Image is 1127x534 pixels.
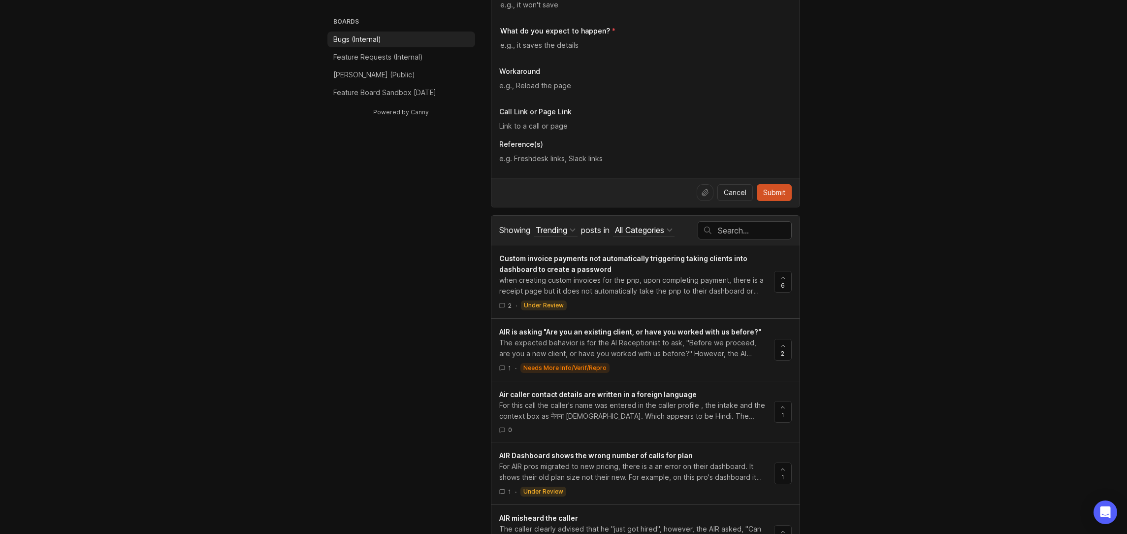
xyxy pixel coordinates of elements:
[499,514,578,522] span: AIR misheard the caller
[523,364,607,372] p: needs more info/verif/repro
[536,225,567,235] div: Trending
[508,488,511,496] span: 1
[781,281,785,290] span: 6
[499,328,761,336] span: AIR is asking "Are you an existing client, or have you worked with us before?"
[499,275,766,297] div: when creating custom invoices for the pnp, upon completing payment, there is a receipt page but i...
[333,52,423,62] p: Feature Requests (Internal)
[499,451,693,460] span: AIR Dashboard shows the wrong number of calls for plan
[757,184,792,201] button: Submit
[581,225,610,235] span: posts in
[718,225,791,236] input: Search…
[515,364,516,372] div: ·
[327,49,475,65] a: Feature Requests (Internal)
[763,188,785,198] span: Submit
[1094,501,1117,524] div: Open Intercom Messenger
[499,121,792,132] input: Link to a call or page
[499,461,766,483] div: For AIR pros migrated to new pricing, there is a an error on their dashboard. It shows their old ...
[499,254,747,273] span: Custom invoice payments not automatically triggering taking clients into dashboard to create a pa...
[774,271,792,293] button: 6
[523,488,563,496] p: under review
[774,463,792,484] button: 1
[499,139,792,149] p: Reference(s)
[515,301,517,310] div: ·
[613,224,675,237] button: posts in
[333,88,436,98] p: Feature Board Sandbox [DATE]
[508,301,512,310] span: 2
[534,224,578,237] button: Showing
[499,400,766,422] div: For this call the caller's name was entered in the caller profile , the intake and the context bo...
[499,390,697,399] span: Air caller contact details are written in a foreign language
[327,32,475,47] a: Bugs (Internal)
[333,70,415,80] p: [PERSON_NAME] (Public)
[500,26,610,36] p: What do you expect to happen?
[781,473,784,481] span: 1
[508,426,512,434] span: 0
[615,225,664,235] div: All Categories
[499,67,792,76] p: Workaround
[499,225,530,235] span: Showing
[724,188,746,198] span: Cancel
[515,488,516,496] div: ·
[499,450,774,497] a: AIR Dashboard shows the wrong number of calls for planFor AIR pros migrated to new pricing, there...
[717,184,753,201] button: Cancel
[499,253,774,310] a: Custom invoice payments not automatically triggering taking clients into dashboard to create a pa...
[774,339,792,361] button: 2
[499,389,774,434] a: Air caller contact details are written in a foreign languageFor this call the caller's name was e...
[327,67,475,83] a: [PERSON_NAME] (Public)
[781,349,784,358] span: 2
[333,34,381,44] p: Bugs (Internal)
[331,16,475,30] h3: Boards
[499,107,792,117] p: Call Link or Page Link
[499,327,774,373] a: AIR is asking "Are you an existing client, or have you worked with us before?"The expected behavi...
[508,364,511,372] span: 1
[327,85,475,100] a: Feature Board Sandbox [DATE]
[781,411,784,419] span: 1
[372,106,430,118] a: Powered by Canny
[499,337,766,359] div: The expected behavior is for the AI Receptionist to ask, "Before we proceed, are you a new client...
[774,401,792,423] button: 1
[524,301,564,309] p: under review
